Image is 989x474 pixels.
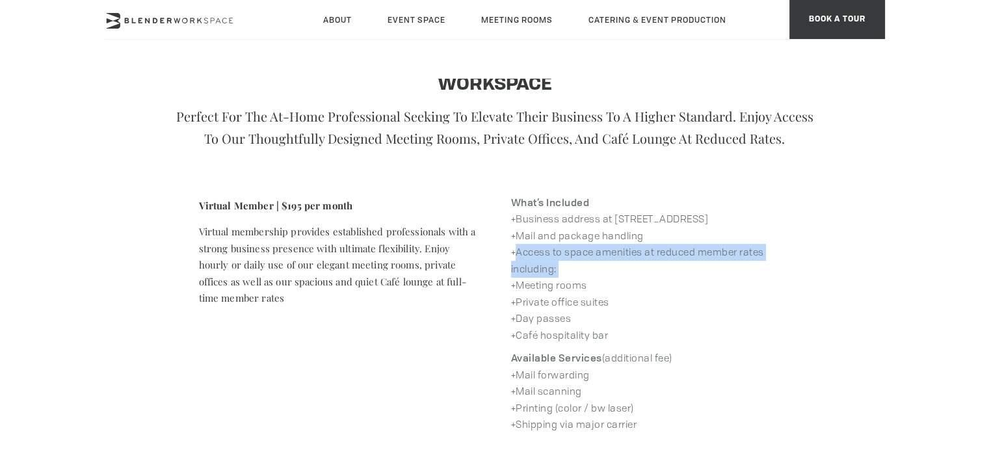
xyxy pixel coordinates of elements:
[511,196,590,209] strong: What’s Included
[199,224,479,307] p: Virtual membership provides established professionals with a strong business presence with ultima...
[511,351,602,364] strong: Available Services
[170,73,820,98] p: WORKSPACE
[511,194,791,344] p: +Business address at [STREET_ADDRESS] +Mail and package handling +Access to space amenities at re...
[199,199,353,212] strong: Virtual Member | $195 per month
[170,105,820,150] p: Perfect for the at-home professional seeking to elevate their business to a higher standard. Enjo...
[511,350,791,433] p: (additional fee) +Mail forwarding +Mail scanning +Printing (color / bw laser) +Shipping via major...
